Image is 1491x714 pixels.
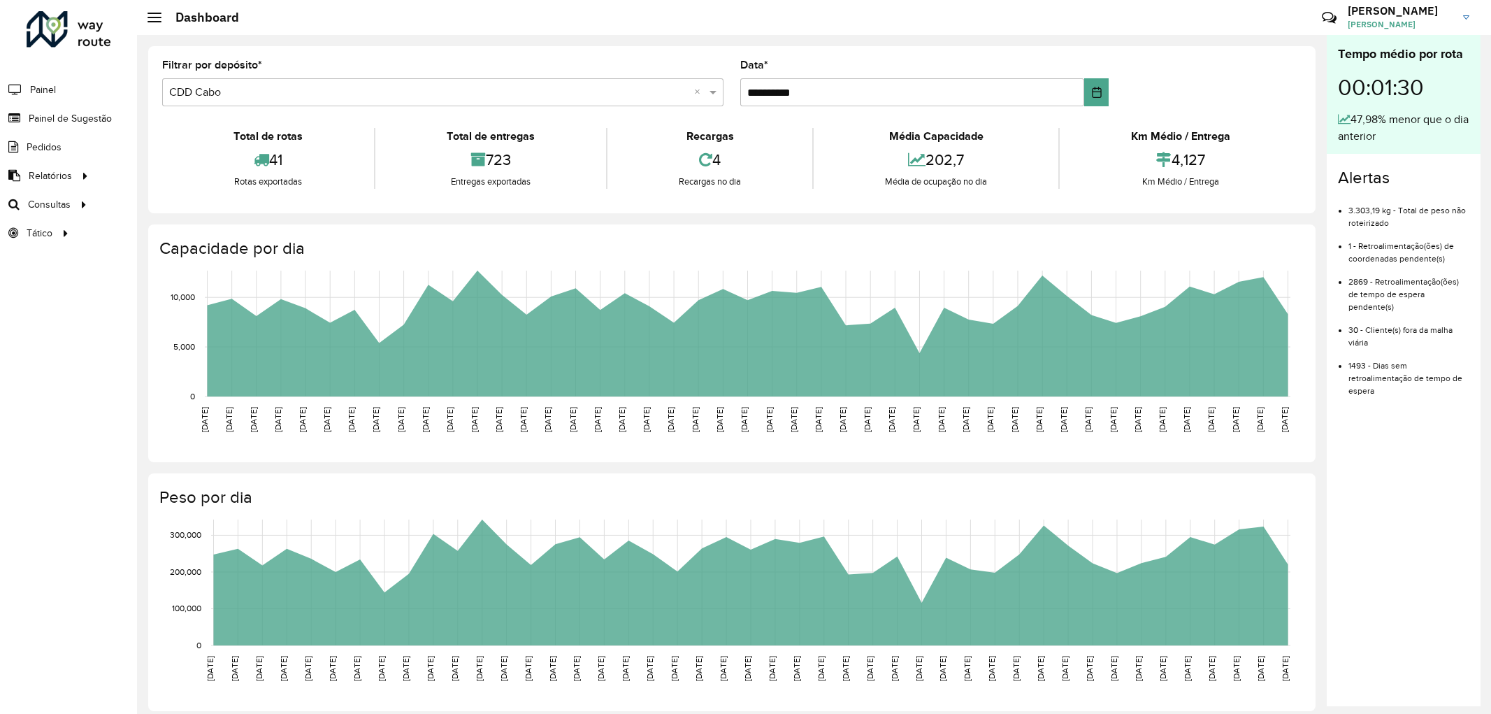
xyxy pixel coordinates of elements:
span: Painel [30,83,56,97]
text: [DATE] [789,407,798,432]
text: [DATE] [470,407,479,432]
text: [DATE] [572,656,581,681]
text: [DATE] [352,656,361,681]
span: Consultas [28,197,71,212]
li: 1 - Retroalimentação(ões) de coordenadas pendente(s) [1348,229,1469,265]
text: [DATE] [887,407,896,432]
text: [DATE] [938,656,947,681]
label: Filtrar por depósito [162,57,262,73]
text: [DATE] [715,407,724,432]
div: Média Capacidade [817,128,1055,145]
span: Clear all [694,84,706,101]
div: 4,127 [1063,145,1298,175]
text: [DATE] [792,656,801,681]
div: Recargas [611,128,809,145]
span: Painel de Sugestão [29,111,112,126]
h2: Dashboard [161,10,239,25]
text: [DATE] [937,407,946,432]
text: [DATE] [401,656,410,681]
text: 300,000 [170,531,201,540]
text: 200,000 [170,567,201,576]
span: Pedidos [27,140,62,155]
h3: [PERSON_NAME] [1348,4,1453,17]
span: Relatórios [29,169,72,183]
div: Km Médio / Entrega [1063,128,1298,145]
div: Km Médio / Entrega [1063,175,1298,189]
div: Total de entregas [379,128,603,145]
text: [DATE] [1083,407,1093,432]
text: [DATE] [1133,407,1142,432]
div: 4 [611,145,809,175]
label: Data [740,57,768,73]
li: 1493 - Dias sem retroalimentação de tempo de espera [1348,349,1469,397]
span: [PERSON_NAME] [1348,18,1453,31]
text: [DATE] [1182,407,1191,432]
text: [DATE] [1036,656,1045,681]
text: [DATE] [1158,407,1167,432]
text: [DATE] [1183,656,1192,681]
text: 5,000 [173,342,195,351]
text: [DATE] [1134,656,1143,681]
text: [DATE] [593,407,602,432]
text: [DATE] [816,656,826,681]
text: [DATE] [1231,407,1240,432]
text: [DATE] [249,407,258,432]
text: 100,000 [172,604,201,613]
text: [DATE] [963,656,972,681]
text: 10,000 [171,292,195,301]
li: 30 - Cliente(s) fora da malha viária [1348,313,1469,349]
text: [DATE] [914,656,923,681]
text: [DATE] [642,407,651,432]
text: [DATE] [1109,656,1118,681]
button: Choose Date [1084,78,1109,106]
text: [DATE] [377,656,386,681]
text: [DATE] [1011,656,1021,681]
text: [DATE] [838,407,847,432]
div: 723 [379,145,603,175]
text: [DATE] [1280,407,1289,432]
text: [DATE] [499,656,508,681]
text: [DATE] [1158,656,1167,681]
text: [DATE] [450,656,459,681]
a: Contato Rápido [1314,3,1344,33]
text: [DATE] [617,407,626,432]
text: [DATE] [1060,656,1069,681]
li: 3.303,19 kg - Total de peso não roteirizado [1348,194,1469,229]
text: 0 [190,392,195,401]
text: [DATE] [865,656,874,681]
span: Tático [27,226,52,241]
text: [DATE] [347,407,356,432]
text: [DATE] [1256,656,1265,681]
text: [DATE] [273,407,282,432]
div: 41 [166,145,370,175]
text: [DATE] [279,656,288,681]
text: [DATE] [645,656,654,681]
div: Entregas exportadas [379,175,603,189]
text: [DATE] [743,656,752,681]
text: [DATE] [371,407,380,432]
text: [DATE] [303,656,312,681]
text: [DATE] [666,407,675,432]
div: 202,7 [817,145,1055,175]
div: 47,98% menor que o dia anterior [1338,111,1469,145]
text: [DATE] [863,407,872,432]
text: [DATE] [445,407,454,432]
text: [DATE] [814,407,823,432]
text: [DATE] [596,656,605,681]
text: [DATE] [765,407,774,432]
text: [DATE] [230,656,239,681]
text: [DATE] [621,656,630,681]
text: [DATE] [740,407,749,432]
text: [DATE] [912,407,921,432]
text: [DATE] [200,407,209,432]
text: [DATE] [961,407,970,432]
text: [DATE] [224,407,233,432]
div: Tempo médio por rota [1338,45,1469,64]
text: [DATE] [1255,407,1265,432]
h4: Peso por dia [159,487,1302,508]
h4: Alertas [1338,168,1469,188]
text: [DATE] [1232,656,1241,681]
text: [DATE] [691,407,700,432]
text: [DATE] [694,656,703,681]
text: [DATE] [421,407,430,432]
